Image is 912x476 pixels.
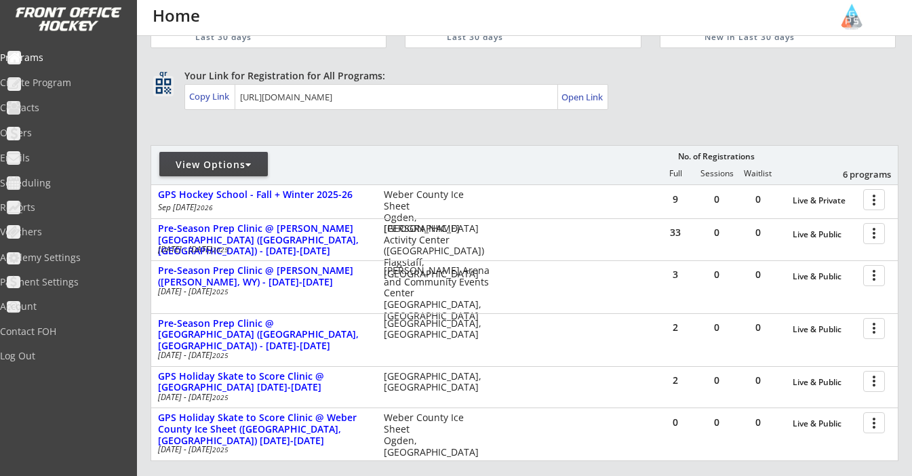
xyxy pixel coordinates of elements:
[159,158,268,172] div: View Options
[696,169,737,178] div: Sessions
[696,270,737,279] div: 0
[212,351,229,360] em: 2025
[384,412,490,458] div: Weber County Ice Sheet Ogden, [GEOGRAPHIC_DATA]
[384,371,490,394] div: [GEOGRAPHIC_DATA], [GEOGRAPHIC_DATA]
[158,318,370,352] div: Pre-Season Prep Clinic @ [GEOGRAPHIC_DATA] ([GEOGRAPHIC_DATA], [GEOGRAPHIC_DATA]) - [DATE]-[DATE]
[184,69,856,83] div: Your Link for Registration for All Programs:
[655,195,696,204] div: 9
[655,418,696,427] div: 0
[158,189,370,201] div: GPS Hockey School - Fall + Winter 2025-26
[655,323,696,332] div: 2
[793,230,856,239] div: Live & Public
[655,228,696,237] div: 33
[384,223,490,280] div: [PERSON_NAME] Activity Center ([GEOGRAPHIC_DATA]) Flagstaff, [GEOGRAPHIC_DATA]
[696,323,737,332] div: 0
[655,169,696,178] div: Full
[738,228,778,237] div: 0
[655,270,696,279] div: 3
[738,418,778,427] div: 0
[674,152,758,161] div: No. of Registrations
[863,318,885,339] button: more_vert
[696,376,737,385] div: 0
[384,189,490,235] div: Weber County Ice Sheet Ogden, [GEOGRAPHIC_DATA]
[793,419,856,429] div: Live & Public
[738,270,778,279] div: 0
[705,32,832,43] div: New in Last 30 days
[158,245,365,254] div: [DATE] - [DATE]
[212,393,229,402] em: 2025
[212,287,229,296] em: 2025
[696,195,737,204] div: 0
[561,92,604,103] div: Open Link
[863,189,885,210] button: more_vert
[863,223,885,244] button: more_vert
[158,445,365,454] div: [DATE] - [DATE]
[158,265,370,288] div: Pre-Season Prep Clinic @ [PERSON_NAME] ([PERSON_NAME], WY) - [DATE]-[DATE]
[158,287,365,296] div: [DATE] - [DATE]
[738,376,778,385] div: 0
[793,325,856,334] div: Live & Public
[863,265,885,286] button: more_vert
[793,272,856,281] div: Live & Public
[153,76,174,96] button: qr_code
[655,376,696,385] div: 2
[737,169,778,178] div: Waitlist
[212,445,229,454] em: 2025
[212,245,229,254] em: 2025
[158,203,365,212] div: Sep [DATE]
[738,323,778,332] div: 0
[158,393,365,401] div: [DATE] - [DATE]
[863,412,885,433] button: more_vert
[738,195,778,204] div: 0
[447,32,584,43] div: Last 30 days
[189,90,232,102] div: Copy Link
[793,196,856,205] div: Live & Private
[793,378,856,387] div: Live & Public
[696,418,737,427] div: 0
[155,69,171,78] div: qr
[863,371,885,392] button: more_vert
[195,32,326,43] div: Last 30 days
[384,318,490,341] div: [GEOGRAPHIC_DATA], [GEOGRAPHIC_DATA]
[158,223,370,257] div: Pre-Season Prep Clinic @ [PERSON_NAME][GEOGRAPHIC_DATA] ([GEOGRAPHIC_DATA], [GEOGRAPHIC_DATA]) - ...
[384,265,490,322] div: [PERSON_NAME] Arena and Community Events Center [GEOGRAPHIC_DATA], [GEOGRAPHIC_DATA]
[197,203,213,212] em: 2026
[158,351,365,359] div: [DATE] - [DATE]
[561,87,604,106] a: Open Link
[696,228,737,237] div: 0
[158,412,370,446] div: GPS Holiday Skate to Score Clinic @ Weber County Ice Sheet ([GEOGRAPHIC_DATA], [GEOGRAPHIC_DATA])...
[820,168,891,180] div: 6 programs
[158,371,370,394] div: GPS Holiday Skate to Score Clinic @ [GEOGRAPHIC_DATA] [DATE]-[DATE]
